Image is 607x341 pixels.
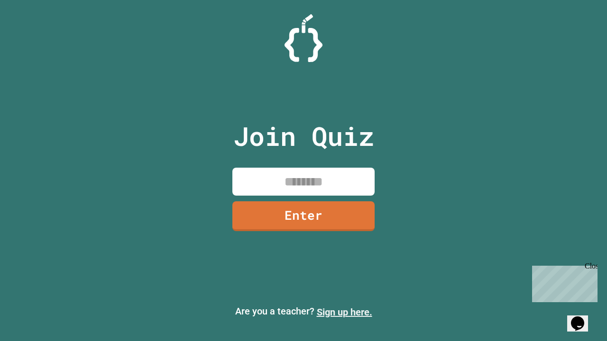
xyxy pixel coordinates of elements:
p: Join Quiz [233,117,374,156]
img: Logo.svg [285,14,322,62]
a: Enter [232,201,375,231]
p: Are you a teacher? [8,304,599,319]
iframe: chat widget [567,303,598,332]
a: Sign up here. [317,306,372,318]
iframe: chat widget [528,262,598,302]
div: Chat with us now!Close [4,4,65,60]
